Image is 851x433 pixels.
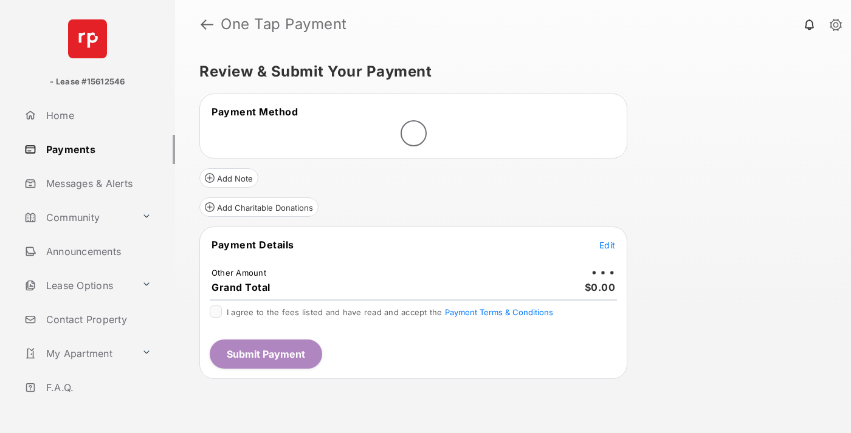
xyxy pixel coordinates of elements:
[599,240,615,250] span: Edit
[199,64,817,79] h5: Review & Submit Your Payment
[19,101,175,130] a: Home
[19,271,137,300] a: Lease Options
[227,307,553,317] span: I agree to the fees listed and have read and accept the
[19,169,175,198] a: Messages & Alerts
[212,106,298,118] span: Payment Method
[19,135,175,164] a: Payments
[19,339,137,368] a: My Apartment
[19,203,137,232] a: Community
[221,17,347,32] strong: One Tap Payment
[50,76,125,88] p: - Lease #15612546
[211,267,267,278] td: Other Amount
[212,239,294,251] span: Payment Details
[210,339,322,369] button: Submit Payment
[199,168,258,188] button: Add Note
[585,281,616,293] span: $0.00
[599,239,615,251] button: Edit
[19,373,175,402] a: F.A.Q.
[212,281,270,293] span: Grand Total
[68,19,107,58] img: svg+xml;base64,PHN2ZyB4bWxucz0iaHR0cDovL3d3dy53My5vcmcvMjAwMC9zdmciIHdpZHRoPSI2NCIgaGVpZ2h0PSI2NC...
[19,237,175,266] a: Announcements
[199,197,319,217] button: Add Charitable Donations
[445,307,553,317] button: I agree to the fees listed and have read and accept the
[19,305,175,334] a: Contact Property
